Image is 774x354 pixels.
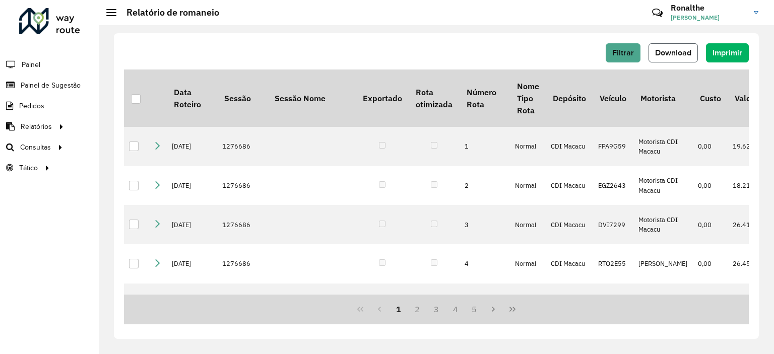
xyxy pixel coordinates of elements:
[389,300,408,319] button: 1
[693,166,728,205] td: 0,00
[546,127,593,166] td: CDI Macacu
[728,205,769,244] td: 26.410,47
[633,127,693,166] td: Motorista CDI Macacu
[728,284,769,323] td: 30.489,04
[167,166,217,205] td: [DATE]
[728,69,769,127] th: Valor
[460,69,510,127] th: Número Rota
[593,69,633,127] th: Veículo
[217,284,268,323] td: 1276686
[20,142,51,153] span: Consultas
[510,166,546,205] td: Normal
[612,48,634,57] span: Filtrar
[167,127,217,166] td: [DATE]
[510,284,546,323] td: Normal
[593,284,633,323] td: CUJ7753
[546,284,593,323] td: CDI Macacu
[593,127,633,166] td: FPA9G59
[593,166,633,205] td: EGZ2643
[217,127,268,166] td: 1276686
[633,205,693,244] td: Motorista CDI Macacu
[460,166,510,205] td: 2
[116,7,219,18] h2: Relatório de romaneio
[465,300,484,319] button: 5
[19,163,38,173] span: Tático
[167,69,217,127] th: Data Roteiro
[546,244,593,284] td: CDI Macacu
[593,244,633,284] td: RTO2E55
[19,101,44,111] span: Pedidos
[713,48,742,57] span: Imprimir
[693,69,728,127] th: Custo
[217,244,268,284] td: 1276686
[546,166,593,205] td: CDI Macacu
[510,69,546,127] th: Nome Tipo Rota
[728,244,769,284] td: 26.452,50
[510,205,546,244] td: Normal
[484,300,503,319] button: Next Page
[671,13,746,22] span: [PERSON_NAME]
[546,69,593,127] th: Depósito
[655,48,691,57] span: Download
[460,244,510,284] td: 4
[217,166,268,205] td: 1276686
[728,166,769,205] td: 18.217,44
[217,205,268,244] td: 1276686
[460,284,510,323] td: 5
[22,59,40,70] span: Painel
[693,205,728,244] td: 0,00
[167,205,217,244] td: [DATE]
[633,284,693,323] td: Motorista CDI Macacu
[460,127,510,166] td: 1
[593,205,633,244] td: DVI7299
[21,121,52,132] span: Relatórios
[356,69,409,127] th: Exportado
[633,69,693,127] th: Motorista
[409,69,459,127] th: Rota otimizada
[427,300,446,319] button: 3
[728,127,769,166] td: 19.627,52
[693,284,728,323] td: 0,00
[21,80,81,91] span: Painel de Sugestão
[693,244,728,284] td: 0,00
[510,244,546,284] td: Normal
[503,300,522,319] button: Last Page
[649,43,698,62] button: Download
[706,43,749,62] button: Imprimir
[408,300,427,319] button: 2
[268,69,356,127] th: Sessão Nome
[693,127,728,166] td: 0,00
[633,166,693,205] td: Motorista CDI Macacu
[606,43,640,62] button: Filtrar
[546,205,593,244] td: CDI Macacu
[510,127,546,166] td: Normal
[633,244,693,284] td: [PERSON_NAME]
[647,2,668,24] a: Contato Rápido
[460,205,510,244] td: 3
[671,3,746,13] h3: Ronalthe
[167,244,217,284] td: [DATE]
[217,69,268,127] th: Sessão
[167,284,217,323] td: [DATE]
[446,300,465,319] button: 4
